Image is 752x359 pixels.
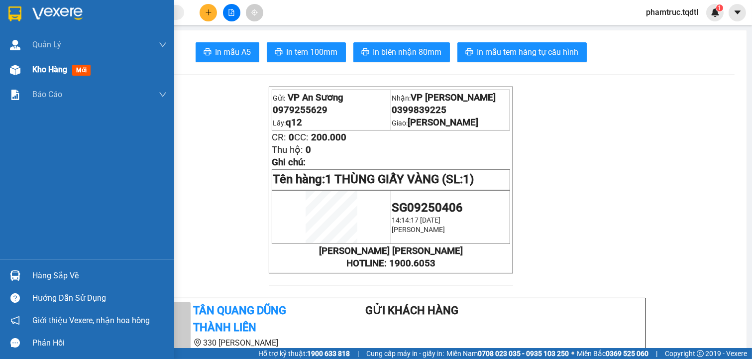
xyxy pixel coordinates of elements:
span: Báo cáo [32,88,62,101]
span: 0 [20,66,25,77]
span: environment [194,339,202,347]
span: Hỗ trợ kỹ thuật: [258,348,350,359]
span: plus [205,9,212,16]
span: ⚪️ [571,352,574,356]
button: caret-down [729,4,746,21]
p: Gửi: [273,92,390,103]
span: Kho hàng [32,65,67,74]
span: 0399839225 [75,29,129,40]
span: q12 [286,117,302,128]
img: icon-new-feature [711,8,720,17]
span: VP [PERSON_NAME] [411,92,496,103]
div: Phản hồi [32,336,167,351]
span: printer [275,48,283,57]
span: printer [361,48,369,57]
img: warehouse-icon [10,65,20,75]
span: down [159,41,167,49]
span: Ghi chú: [272,157,306,168]
button: aim [246,4,263,21]
span: In tem 100mm [287,46,338,58]
span: Tên hàng: [273,172,474,186]
span: Giao: [392,119,478,127]
span: 200.000 [42,66,78,77]
span: In biên nhận 80mm [373,46,442,58]
b: Tân Quang Dũng Thành Liên [194,304,287,334]
span: 0 [306,144,311,155]
span: 14:14:17 [DATE] [392,216,440,224]
span: In mẫu tem hàng tự cấu hình [477,46,579,58]
span: Thu hộ: [272,144,303,155]
b: Gửi khách hàng [365,304,458,317]
p: Nhận: [75,5,145,27]
span: SG09250406 [392,201,463,215]
button: printerIn biên nhận 80mm [353,42,450,62]
span: 0979255629 [4,34,59,45]
span: Miền Bắc [577,348,648,359]
span: phamtruc.tqdtl [638,6,706,18]
img: logo-vxr [8,6,21,21]
p: Gửi: [4,10,73,32]
strong: [PERSON_NAME] [PERSON_NAME] [319,245,463,256]
span: Giới thiệu Vexere, nhận hoa hồng [32,314,150,327]
span: mới [72,65,91,76]
span: 1) [463,172,474,186]
span: printer [204,48,212,57]
img: warehouse-icon [10,270,20,281]
span: CR: [3,66,17,77]
span: CC: [294,132,309,143]
span: 1 [718,4,721,11]
span: VP An Sương [288,92,343,103]
span: aim [251,9,258,16]
sup: 1 [716,4,723,11]
span: Quản Lý [32,38,61,51]
span: file-add [228,9,235,16]
span: 0399839225 [392,105,446,116]
span: VP An Sương [4,10,46,32]
span: 0979255629 [273,105,327,116]
strong: HOTLINE: 1900.6053 [346,258,435,269]
span: copyright [697,350,704,357]
span: | [656,348,657,359]
span: Lấy: [273,119,302,127]
img: solution-icon [10,90,20,100]
span: Cung cấp máy in - giấy in: [366,348,444,359]
button: printerIn tem 100mm [267,42,346,62]
span: caret-down [733,8,742,17]
button: printerIn mẫu A5 [196,42,259,62]
span: down [159,91,167,99]
strong: 0708 023 035 - 0935 103 250 [478,350,569,358]
button: file-add [223,4,240,21]
span: In mẫu A5 [215,46,251,58]
span: 0 [289,132,294,143]
img: warehouse-icon [10,40,20,50]
span: q12 [19,46,35,57]
span: printer [465,48,473,57]
div: Hàng sắp về [32,268,167,283]
span: 1 THÙNG GIẤY VÀNG (SL: [325,172,474,186]
li: 330 [PERSON_NAME] [141,337,326,349]
span: Miền Nam [446,348,569,359]
strong: 1900 633 818 [307,350,350,358]
span: CR: [272,132,286,143]
span: question-circle [10,293,20,303]
span: Giao: [75,41,145,61]
span: [PERSON_NAME] [75,51,145,62]
span: 200.000 [311,132,346,143]
span: VP [PERSON_NAME] [75,5,145,27]
button: plus [200,4,217,21]
span: CC: [25,66,40,77]
p: Nhận: [392,92,509,103]
span: [PERSON_NAME] [408,117,478,128]
span: | [357,348,359,359]
button: printerIn mẫu tem hàng tự cấu hình [457,42,587,62]
span: message [10,338,20,348]
div: Hướng dẫn sử dụng [32,291,167,306]
span: [PERSON_NAME] [392,226,445,234]
strong: 0369 525 060 [606,350,648,358]
span: Lấy: [4,47,35,57]
span: notification [10,316,20,325]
